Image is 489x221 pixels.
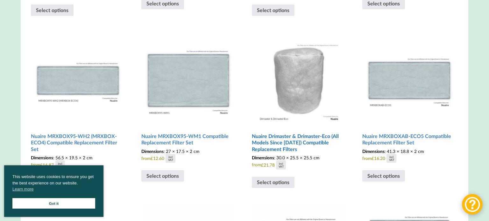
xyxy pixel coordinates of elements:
span: from [252,155,346,169]
span: : 56.5 × 19.5 × 2 cm [31,155,92,160]
a: Select options for “Nuaire MRXBOX95-WH1 (MRXBOX-ECO3) Compatible Replacement Filter Set” [252,4,294,16]
h2: Nuaire MRXBOX95-WM1 Compatible Replacement Filter Set [141,130,236,148]
img: Nuaire MRXBOX95-WM1 Compatible MVHR Filter Replacement Set from MVHR.shop [141,31,236,125]
a: Nuaire MRXBOXAB-ECO5 Compatible Replacement Filter Set Dimensions: 41.3 × 18.8 × 2 cmfrom£16.20in... [362,31,457,163]
span: : 41.3 × 18.8 × 2 cm [362,148,424,154]
span: This website uses cookies to ensure you get the best experience on our website. [12,174,95,194]
div: incl [168,155,173,158]
div: 21.78 [261,160,286,169]
span: Dimensions [141,148,164,154]
img: Nuaire Drimaster & Drimaster-Eco (All Models Since 2001) Compatible MVHR Filter Replacement Set f... [252,31,346,125]
div: incl [389,155,393,158]
h2: Nuaire MRXBOX95-WH2 (MRXBOX-ECO4) Compatible Replacement Filter Set [31,130,125,155]
div: 12.60 [151,154,175,163]
span: : 27 × 17.5 × 2 cm [141,148,199,154]
a: Got it cookie [12,198,95,209]
img: Nuaire MRXBOX95-WH2 Compatible MVHR Filter Replacement Set from MVHR.shop [31,31,125,125]
span: £ [151,156,153,161]
div: 16.20 [372,154,396,163]
span: Dimensions [31,155,53,160]
span: from [362,148,457,163]
span: Dimensions [252,155,274,160]
span: from [141,148,236,163]
img: Nuaire MRXBOXAB-ECO5 Compatible MVHR Filter Replacement Set from MVHR.shop [362,31,457,125]
div: VAT [58,165,63,168]
span: £ [372,156,374,161]
h2: Nuaire Drimaster & Drimaster-Eco (All Models Since [DATE]) Compatible Replacement Filters [252,130,346,155]
a: Nuaire MRXBOX95-WH2 (MRXBOX-ECO4) Compatible Replacement Filter Set Dimensions: 56.5 × 19.5 × 2 c... [31,31,125,169]
a: cookies - Learn more [12,186,33,192]
a: Select options for “Nuaire Drimaster & Drimaster-Eco (All Models Since 2001) Compatible Replaceme... [252,177,294,188]
div: 16.87 [40,160,65,169]
h2: Nuaire MRXBOXAB-ECO5 Compatible Replacement Filter Set [362,130,457,148]
div: cookieconsent [4,165,103,217]
span: from [31,155,125,169]
a: Nuaire MRXBOX95-WM1 Compatible Replacement Filter Set Dimensions: 27 × 17.5 × 2 cmfrom£12.60inclVAT [141,31,236,163]
a: Select options for “Nuaire MRXBOXAB-ECO5 Compatible Replacement Filter Set” [362,170,405,182]
div: incl [279,162,283,165]
span: Dimensions [362,148,385,154]
div: VAT [389,158,394,161]
div: VAT [279,165,284,168]
span: £ [40,162,43,168]
div: VAT [168,158,173,161]
div: incl [58,162,62,165]
a: Select options for “Nuaire MRXBOX95-WM1 Compatible Replacement Filter Set” [141,170,184,182]
a: Nuaire Drimaster & Drimaster-Eco (All Models Since [DATE]) Compatible Replacement Filters Dimensi... [252,31,346,169]
span: £ [261,162,264,168]
span: : 30.0 × 25.5 × 25.5 cm [252,155,319,160]
a: Select options for “Nuaire MRXBOX95-WM2 (MRXBOX-ECO2) Compatible Replacement Filter Set” [31,4,74,16]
